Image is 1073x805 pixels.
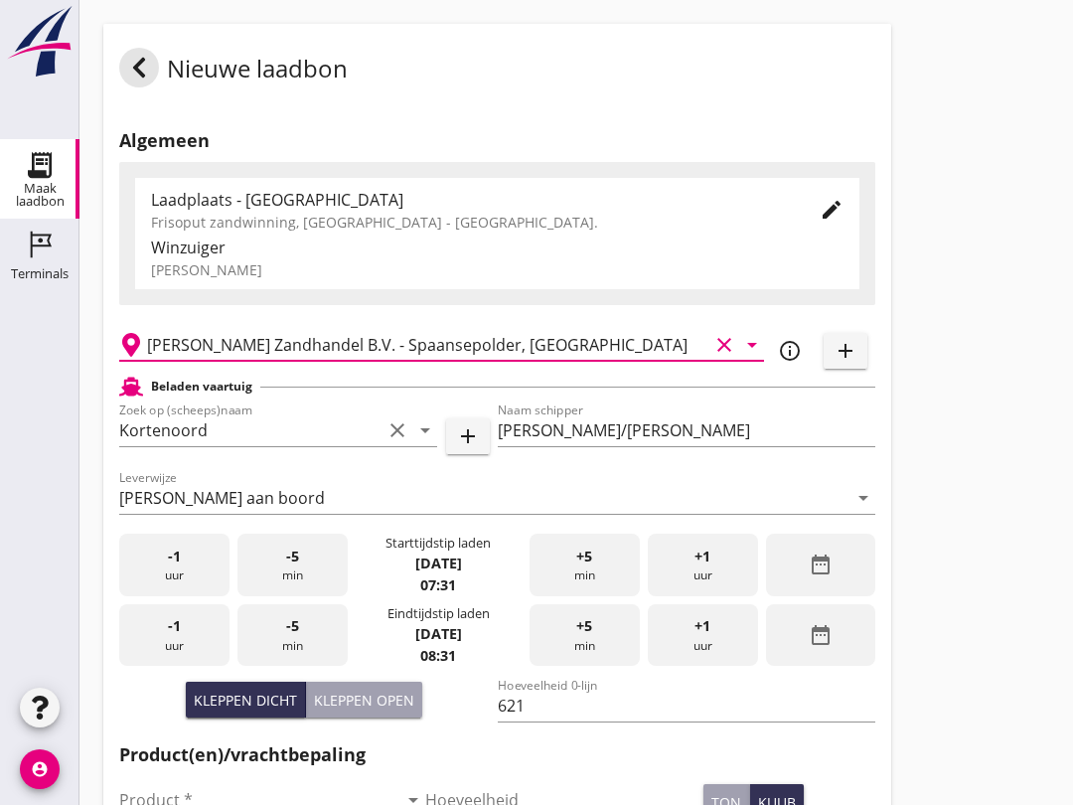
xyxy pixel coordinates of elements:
[456,424,480,448] i: add
[151,188,788,212] div: Laadplaats - [GEOGRAPHIC_DATA]
[4,5,76,79] img: logo-small.a267ee39.svg
[151,236,843,259] div: Winzuiger
[168,546,181,567] span: -1
[168,615,181,637] span: -1
[413,418,437,442] i: arrow_drop_down
[809,623,833,647] i: date_range
[415,624,462,643] strong: [DATE]
[194,690,297,711] div: Kleppen dicht
[147,329,708,361] input: Losplaats
[498,414,876,446] input: Naam schipper
[119,604,230,667] div: uur
[186,682,306,718] button: Kleppen dicht
[712,333,736,357] i: clear
[648,534,758,596] div: uur
[851,486,875,510] i: arrow_drop_down
[385,418,409,442] i: clear
[119,414,382,446] input: Zoek op (scheeps)naam
[648,604,758,667] div: uur
[530,604,640,667] div: min
[237,534,348,596] div: min
[694,546,710,567] span: +1
[415,554,462,572] strong: [DATE]
[385,534,491,553] div: Starttijdstip laden
[576,546,592,567] span: +5
[498,690,876,722] input: Hoeveelheid 0-lijn
[306,682,422,718] button: Kleppen open
[694,615,710,637] span: +1
[11,267,69,280] div: Terminals
[387,604,490,623] div: Eindtijdstip laden
[286,615,299,637] span: -5
[820,198,843,222] i: edit
[119,48,348,95] div: Nieuwe laadbon
[778,339,802,363] i: info_outline
[119,127,875,154] h2: Algemeen
[530,534,640,596] div: min
[119,534,230,596] div: uur
[286,546,299,567] span: -5
[740,333,764,357] i: arrow_drop_down
[119,489,325,507] div: [PERSON_NAME] aan boord
[809,553,833,576] i: date_range
[20,749,60,789] i: account_circle
[119,741,875,768] h2: Product(en)/vrachtbepaling
[151,378,252,396] h2: Beladen vaartuig
[151,259,843,280] div: [PERSON_NAME]
[420,575,456,594] strong: 07:31
[314,690,414,711] div: Kleppen open
[420,646,456,665] strong: 08:31
[237,604,348,667] div: min
[576,615,592,637] span: +5
[151,212,788,233] div: Frisoput zandwinning, [GEOGRAPHIC_DATA] - [GEOGRAPHIC_DATA].
[834,339,857,363] i: add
